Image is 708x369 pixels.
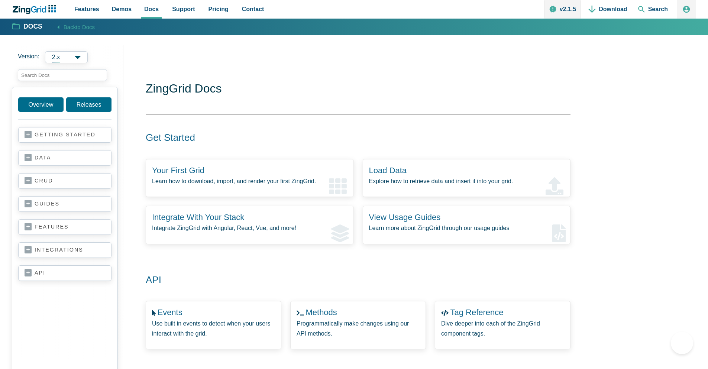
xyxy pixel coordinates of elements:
[137,274,562,287] h2: API
[25,246,105,254] a: integrations
[152,176,347,186] p: Learn how to download, import, and render your first ZingGrid.
[66,97,111,112] a: Releases
[671,332,693,354] iframe: Help Scout Beacon - Open
[369,176,565,186] p: Explore how to retrieve data and insert it into your grid.
[112,4,132,14] span: Demos
[208,4,229,14] span: Pricing
[450,308,503,317] a: Tag Reference
[18,51,39,63] span: Version:
[23,23,42,30] strong: Docs
[137,132,562,144] h2: Get Started
[25,154,105,162] a: data
[64,22,95,32] span: Back
[369,213,441,222] a: View Usage Guides
[157,308,182,317] a: Events
[18,69,107,81] input: search input
[369,166,407,175] a: Load Data
[25,177,105,185] a: crud
[152,166,204,175] a: Your First Grid
[152,223,347,233] p: Integrate ZingGrid with Angular, React, Vue, and more!
[25,200,105,208] a: guides
[76,24,95,30] span: to Docs
[25,223,105,231] a: features
[152,213,244,222] a: Integrate With Your Stack
[13,22,42,31] a: Docs
[18,97,64,112] a: Overview
[50,22,95,32] a: Backto Docs
[25,131,105,139] a: getting started
[441,318,564,339] p: Dive deeper into each of the ZingGrid component tags.
[146,81,570,98] h1: ZingGrid Docs
[144,4,159,14] span: Docs
[18,51,117,63] label: Versions
[12,5,60,14] a: ZingChart Logo. Click to return to the homepage
[369,223,565,233] p: Learn more about ZingGrid through our usage guides
[152,318,275,339] p: Use built in events to detect when your users interact with the grid.
[297,318,420,339] p: Programmatically make changes using our API methods.
[172,4,195,14] span: Support
[242,4,264,14] span: Contact
[25,269,105,277] a: api
[305,308,337,317] a: Methods
[74,4,99,14] span: Features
